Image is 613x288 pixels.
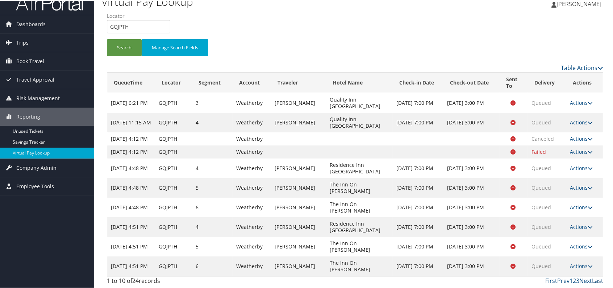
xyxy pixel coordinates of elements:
span: Travel Approval [16,70,54,88]
th: Check-out Date: activate to sort column ascending [443,72,500,92]
td: The Inn On [PERSON_NAME] [326,177,393,197]
td: [PERSON_NAME] [271,158,326,177]
td: 6 [192,197,232,217]
td: [DATE] 3:00 PM [443,197,500,217]
a: Actions [570,164,593,171]
td: [PERSON_NAME] [271,112,326,132]
td: The Inn On [PERSON_NAME] [326,256,393,275]
th: Hotel Name: activate to sort column ascending [326,72,393,92]
div: 1 to 10 of records [107,276,223,288]
a: First [545,276,557,284]
th: Delivery: activate to sort column ascending [528,72,566,92]
a: 1 [570,276,573,284]
td: GQJPTH [155,236,192,256]
td: The Inn On [PERSON_NAME] [326,197,393,217]
span: Queued [531,184,551,190]
span: Reporting [16,107,40,125]
td: [DATE] 4:48 PM [107,197,155,217]
td: The Inn On [PERSON_NAME] [326,236,393,256]
td: Residence Inn [GEOGRAPHIC_DATA] [326,158,393,177]
td: [DATE] 3:00 PM [443,256,500,275]
td: [DATE] 7:00 PM [393,217,443,236]
td: Weatherby [233,236,271,256]
td: [PERSON_NAME] [271,217,326,236]
td: [DATE] 3:00 PM [443,177,500,197]
a: Actions [570,184,593,190]
td: GQJPTH [155,256,192,275]
span: Company Admin [16,158,57,176]
td: [DATE] 7:00 PM [393,256,443,275]
span: Trips [16,33,29,51]
td: GQJPTH [155,92,192,112]
th: Sent To: activate to sort column ascending [500,72,528,92]
td: [PERSON_NAME] [271,256,326,275]
td: [DATE] 7:00 PM [393,92,443,112]
a: Last [592,276,603,284]
a: Actions [570,99,593,106]
span: Queued [531,262,551,269]
a: 2 [573,276,576,284]
td: [DATE] 7:00 PM [393,112,443,132]
th: Actions [566,72,603,92]
a: Actions [570,262,593,269]
a: Next [579,276,592,284]
span: Risk Management [16,89,60,107]
th: Account: activate to sort column ascending [233,72,271,92]
button: Manage Search Fields [142,38,208,55]
span: 24 [132,276,139,284]
td: [DATE] 3:00 PM [443,92,500,112]
td: 4 [192,112,232,132]
td: [PERSON_NAME] [271,236,326,256]
td: [PERSON_NAME] [271,177,326,197]
td: 4 [192,158,232,177]
td: Weatherby [233,145,271,158]
button: Search [107,38,142,55]
td: Weatherby [233,177,271,197]
td: [DATE] 7:00 PM [393,236,443,256]
a: Prev [557,276,570,284]
span: Dashboards [16,15,46,33]
td: GQJPTH [155,158,192,177]
th: Segment: activate to sort column ascending [192,72,232,92]
th: Traveler: activate to sort column ascending [271,72,326,92]
span: Queued [531,164,551,171]
td: GQJPTH [155,132,192,145]
td: GQJPTH [155,217,192,236]
span: Canceled [531,135,554,141]
a: Actions [570,135,593,141]
td: 5 [192,177,232,197]
td: GQJPTH [155,177,192,197]
a: Table Actions [561,63,603,71]
a: Actions [570,203,593,210]
a: 3 [576,276,579,284]
td: [DATE] 3:00 PM [443,236,500,256]
td: [DATE] 4:12 PM [107,132,155,145]
td: 4 [192,217,232,236]
td: [DATE] 7:00 PM [393,158,443,177]
td: GQJPTH [155,112,192,132]
a: Actions [570,118,593,125]
span: Queued [531,99,551,106]
td: GQJPTH [155,197,192,217]
span: Failed [531,148,546,155]
label: Locator [107,12,176,19]
td: Weatherby [233,256,271,275]
td: [DATE] 3:00 PM [443,158,500,177]
td: [PERSON_NAME] [271,92,326,112]
td: Weatherby [233,197,271,217]
td: Weatherby [233,158,271,177]
span: Queued [531,203,551,210]
td: Quality Inn [GEOGRAPHIC_DATA] [326,92,393,112]
th: Locator: activate to sort column ascending [155,72,192,92]
td: 6 [192,256,232,275]
td: 3 [192,92,232,112]
a: Actions [570,148,593,155]
td: 5 [192,236,232,256]
td: Weatherby [233,217,271,236]
th: QueueTime: activate to sort column ascending [107,72,155,92]
th: Check-in Date: activate to sort column ascending [393,72,443,92]
a: Actions [570,223,593,230]
td: [DATE] 4:51 PM [107,256,155,275]
td: [DATE] 11:15 AM [107,112,155,132]
td: [DATE] 4:51 PM [107,236,155,256]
